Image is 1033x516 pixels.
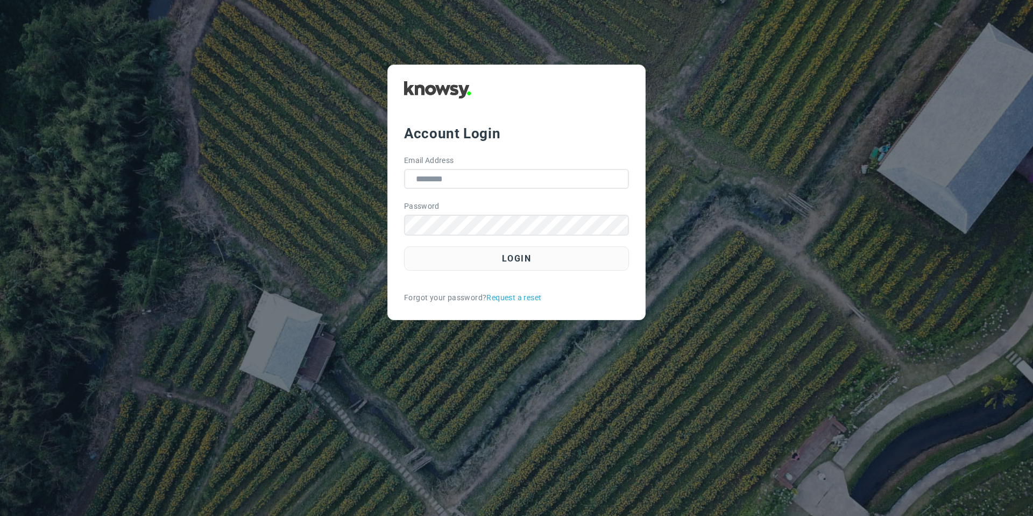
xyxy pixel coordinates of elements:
[404,246,629,271] button: Login
[404,155,454,166] label: Email Address
[404,292,629,303] div: Forgot your password?
[404,201,440,212] label: Password
[486,292,541,303] a: Request a reset
[404,124,629,143] div: Account Login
